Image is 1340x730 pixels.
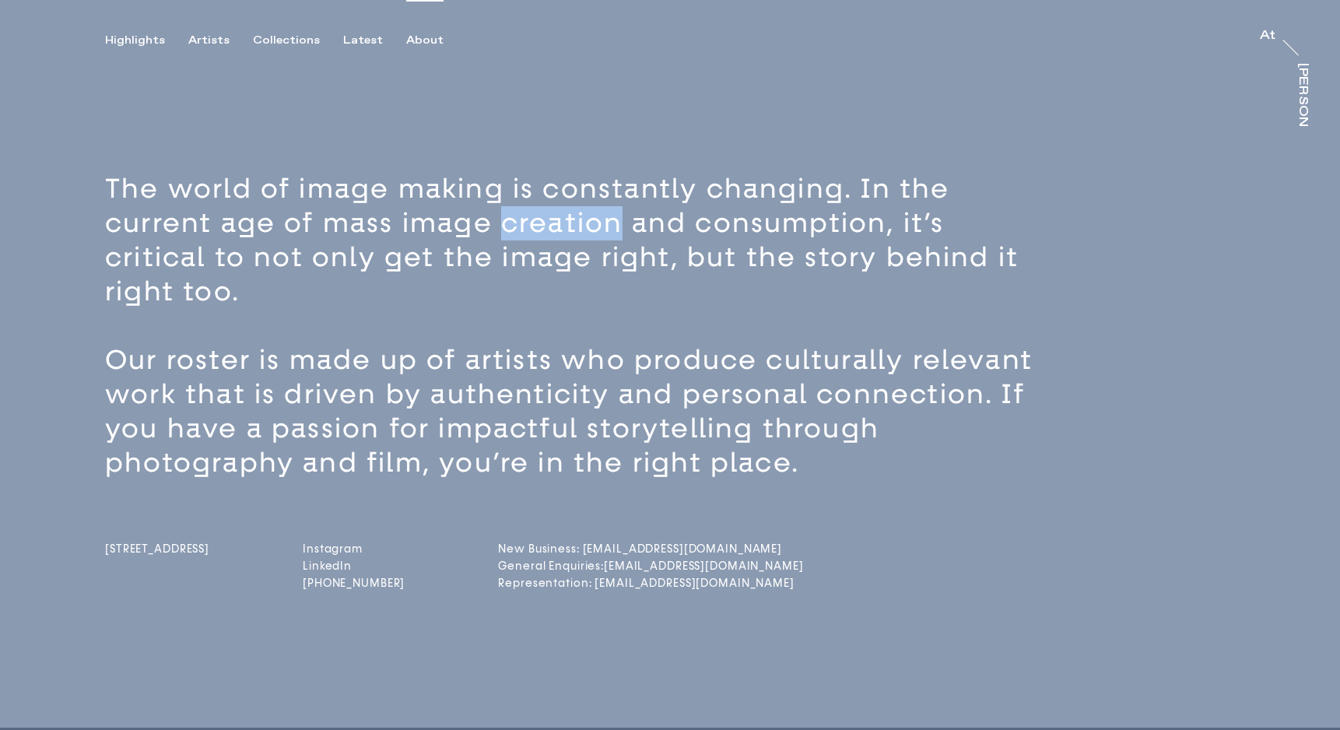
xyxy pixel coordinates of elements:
a: [PHONE_NUMBER] [303,577,405,590]
a: New Business: [EMAIL_ADDRESS][DOMAIN_NAME] [498,542,621,556]
button: Latest [343,33,406,47]
button: About [406,33,467,47]
a: At [1260,30,1275,45]
a: [PERSON_NAME] [1293,63,1309,127]
button: Collections [253,33,343,47]
a: [STREET_ADDRESS] [105,542,209,594]
div: About [406,33,444,47]
div: Collections [253,33,320,47]
a: Representation: [EMAIL_ADDRESS][DOMAIN_NAME] [498,577,621,590]
a: LinkedIn [303,560,405,573]
div: Artists [188,33,230,47]
div: Highlights [105,33,165,47]
span: [STREET_ADDRESS] [105,542,209,556]
p: The world of image making is constantly changing. In the current age of mass image creation and c... [105,172,1053,309]
p: Our roster is made up of artists who produce culturally relevant work that is driven by authentic... [105,343,1053,480]
a: General Enquiries:[EMAIL_ADDRESS][DOMAIN_NAME] [498,560,621,573]
button: Artists [188,33,253,47]
a: Instagram [303,542,405,556]
button: Highlights [105,33,188,47]
div: Latest [343,33,383,47]
div: [PERSON_NAME] [1296,63,1309,183]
